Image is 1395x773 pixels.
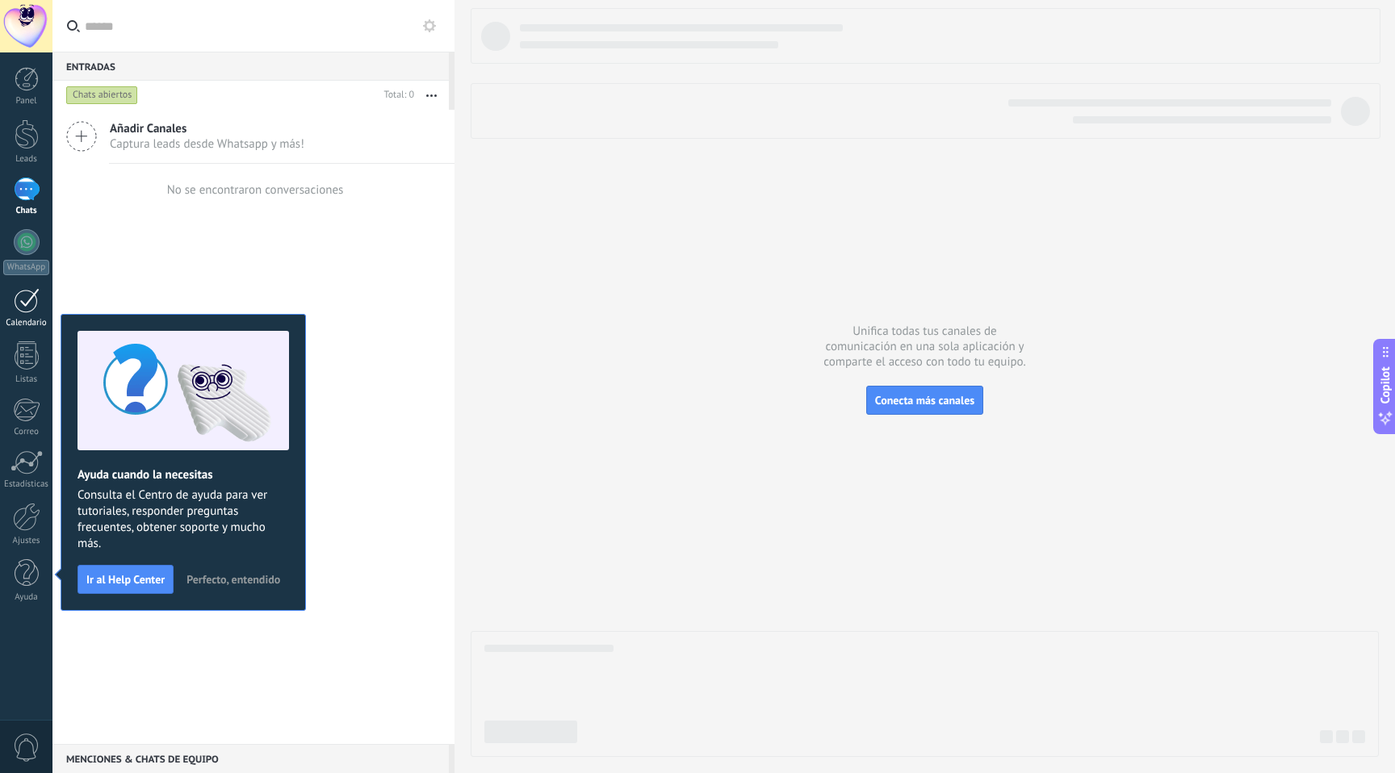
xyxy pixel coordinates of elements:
span: Ir al Help Center [86,574,165,585]
span: Captura leads desde Whatsapp y más! [110,136,304,152]
div: Entradas [52,52,449,81]
button: Perfecto, entendido [179,567,287,591]
div: Ajustes [3,536,50,546]
button: Conecta más canales [866,386,983,415]
span: Consulta el Centro de ayuda para ver tutoriales, responder preguntas frecuentes, obtener soporte ... [77,487,289,552]
span: Añadir Canales [110,121,304,136]
div: Listas [3,374,50,385]
span: Perfecto, entendido [186,574,280,585]
div: Chats [3,206,50,216]
div: WhatsApp [3,260,49,275]
div: Calendario [3,318,50,328]
div: Menciones & Chats de equipo [52,744,449,773]
span: Copilot [1377,367,1393,404]
h2: Ayuda cuando la necesitas [77,467,289,483]
div: Estadísticas [3,479,50,490]
div: Leads [3,154,50,165]
button: Ir al Help Center [77,565,174,594]
div: Panel [3,96,50,107]
div: Total: 0 [378,87,414,103]
div: No se encontraron conversaciones [167,182,344,198]
div: Correo [3,427,50,437]
div: Chats abiertos [66,86,138,105]
span: Conecta más canales [875,393,974,407]
div: Ayuda [3,592,50,603]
